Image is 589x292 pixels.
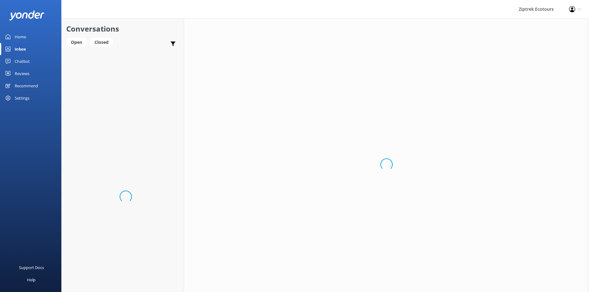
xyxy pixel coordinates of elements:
[15,31,26,43] div: Home
[66,23,179,35] h2: Conversations
[66,39,90,45] a: Open
[19,261,44,274] div: Support Docs
[15,80,38,92] div: Recommend
[9,10,44,21] img: yonder-white-logo.png
[66,38,87,47] div: Open
[15,55,30,67] div: Chatbot
[15,92,29,104] div: Settings
[90,38,113,47] div: Closed
[27,274,36,286] div: Help
[15,67,29,80] div: Reviews
[15,43,26,55] div: Inbox
[90,39,116,45] a: Closed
